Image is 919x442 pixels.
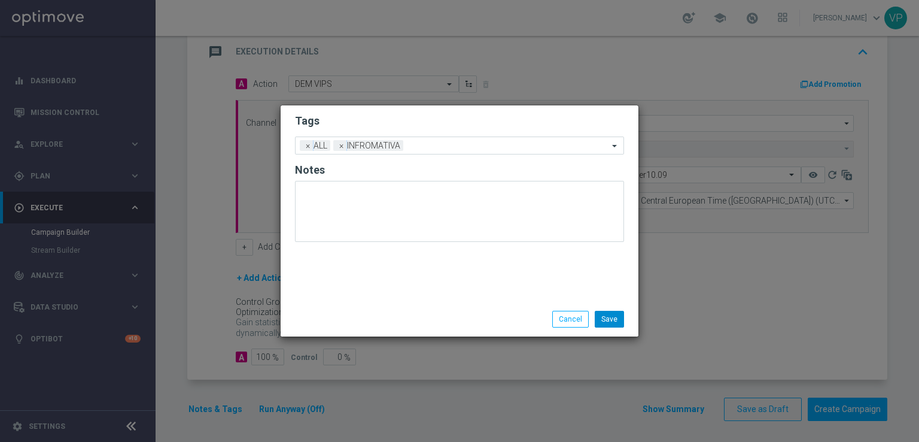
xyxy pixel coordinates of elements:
span: × [336,140,347,151]
span: ALL [311,140,330,151]
h2: Tags [295,114,624,128]
span: × [303,140,314,151]
button: Cancel [552,311,589,328]
button: Save [595,311,624,328]
h2: Notes [295,163,624,177]
span: INFROMATIVA [344,140,403,151]
ng-select: ALL [295,137,624,155]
